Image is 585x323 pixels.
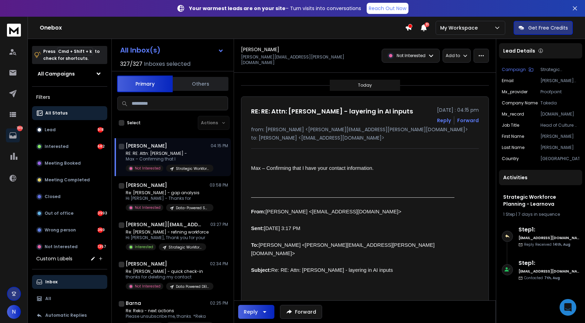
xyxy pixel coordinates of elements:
[457,117,479,124] div: Forward
[45,296,51,301] p: All
[503,194,578,207] h1: Strategic Workforce Planning - Learnova
[32,156,107,170] button: Meeting Booked
[502,67,533,72] button: Campaign
[126,260,167,267] h1: [PERSON_NAME]
[45,313,87,318] p: Automatic Replies
[144,60,190,68] h3: Inboxes selected
[514,21,573,35] button: Get Free Credits
[503,212,578,217] div: |
[7,305,21,319] button: N
[540,134,579,139] p: [PERSON_NAME]
[45,160,81,166] p: Meeting Booked
[518,211,560,217] span: 7 days in sequence
[251,126,479,133] p: from: [PERSON_NAME] <[PERSON_NAME][EMAIL_ADDRESS][PERSON_NAME][DOMAIN_NAME]>
[502,111,524,117] p: mx_record
[173,76,228,92] button: Others
[32,173,107,187] button: Meeting Completed
[135,166,161,171] p: Not Interested
[499,170,582,185] div: Activities
[211,143,228,149] p: 04:15 PM
[210,261,228,267] p: 02:34 PM
[45,211,73,216] p: Out of office
[524,275,560,281] p: Contacted
[115,43,229,57] button: All Inbox(s)
[32,206,107,220] button: Out of office3993
[135,205,161,210] p: Not Interested
[540,123,579,128] p: Head of Culture & Engagement, HR Chief of Staff for the United States Business Unit
[502,67,526,72] p: Campaign
[251,242,259,248] b: To:
[503,47,535,54] p: Lead Details
[397,53,426,58] p: Not Interested
[540,78,579,84] p: [PERSON_NAME][EMAIL_ADDRESS][PERSON_NAME][DOMAIN_NAME]
[32,292,107,306] button: All
[32,123,107,137] button: Lead918
[43,48,100,62] p: Press to check for shortcuts.
[238,305,274,319] button: Reply
[176,166,209,171] p: Strategic Workforce Planning - Learnova
[97,244,103,250] div: 1357
[280,305,322,319] button: Forward
[251,267,271,273] b: Subject:
[126,142,167,149] h1: [PERSON_NAME]
[210,182,228,188] p: 03:58 PM
[126,196,209,201] p: Hi [PERSON_NAME] - Thanks for
[518,226,579,234] h6: Step 1 :
[358,82,372,88] p: Today
[97,127,103,133] div: 918
[126,182,167,189] h1: [PERSON_NAME]
[210,222,228,227] p: 03:27 PM
[126,151,209,156] p: RE: RE: Attn: [PERSON_NAME] -
[503,211,515,217] span: 1 Step
[17,126,23,131] p: 7319
[367,3,408,14] a: Reach Out Now
[32,106,107,120] button: All Status
[135,244,153,250] p: Interested
[45,177,90,183] p: Meeting Completed
[45,110,68,116] p: All Status
[189,5,286,12] strong: Your warmest leads are on your site
[97,211,103,216] div: 3993
[502,89,528,95] p: mx_provider
[540,156,579,161] p: [GEOGRAPHIC_DATA]
[251,107,413,116] h1: RE: RE: Attn: [PERSON_NAME] - layering in AI inputs
[6,128,20,142] a: 7319
[518,235,579,241] h6: [EMAIL_ADDRESS][DOMAIN_NAME]
[126,235,209,241] p: Hi [PERSON_NAME], Thank you for your
[135,284,161,289] p: Not Interested
[560,299,576,316] div: Open Intercom Messenger
[32,240,107,254] button: Not Interested1357
[120,60,142,68] span: 327 / 327
[40,24,405,32] h1: Onebox
[502,123,519,128] p: job title
[424,22,429,27] span: 31
[553,242,570,247] span: 14th, Aug
[176,284,209,289] p: Data Powered DEI - Keynotive
[210,300,228,306] p: 02:25 PM
[97,144,103,149] div: 682
[32,190,107,204] button: Closed
[251,165,374,171] span: Max – Confirming that I have your contact information.
[446,53,460,58] p: Add to
[127,120,141,126] label: Select
[241,54,363,65] p: [PERSON_NAME][EMAIL_ADDRESS][PERSON_NAME][DOMAIN_NAME]
[45,194,61,199] p: Closed
[251,209,435,273] span: [PERSON_NAME] <[EMAIL_ADDRESS][DOMAIN_NAME]> [DATE] 3:17 PM [PERSON_NAME] <[PERSON_NAME][EMAIL_AD...
[32,140,107,153] button: Interested682
[437,107,479,113] p: [DATE] : 04:15 pm
[32,308,107,322] button: Automatic Replies
[57,47,93,55] span: Cmd + Shift + k
[241,46,279,53] h1: [PERSON_NAME]
[38,70,75,77] h1: All Campaigns
[540,145,579,150] p: [PERSON_NAME]
[502,145,524,150] p: Last Name
[540,89,579,95] p: Proofpoint
[540,100,579,106] p: Takeda
[189,5,361,12] p: – Turn visits into conversations
[32,223,107,237] button: Wrong person369
[97,227,103,233] div: 369
[524,242,570,247] p: Reply Received
[45,244,78,250] p: Not Interested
